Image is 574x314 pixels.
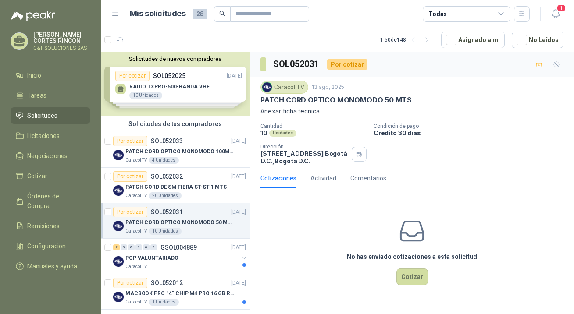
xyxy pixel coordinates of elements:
p: SOL052033 [151,138,183,144]
p: [PERSON_NAME] CORTES RINCON [33,32,90,44]
p: SOL052032 [151,173,183,180]
div: 1 Unidades [149,299,179,306]
p: MACBOOK PRO 14" CHIP M4 PRO 16 GB RAM 1TB [125,289,235,298]
div: Todas [428,9,447,19]
p: 13 ago, 2025 [312,83,344,92]
a: Por cotizarSOL052032[DATE] Company LogoPATCH CORD DE SM FIBRA ST-ST 1 MTSCaracol TV20 Unidades [101,168,250,203]
a: Manuales y ayuda [11,258,90,275]
img: Company Logo [262,82,272,92]
p: PATCH CORD OPTICO MONOMODO 50 MTS [260,95,412,105]
a: Solicitudes [11,107,90,124]
img: Company Logo [113,292,124,302]
a: Remisiones [11,218,90,234]
a: Cotizar [11,168,90,184]
button: No Leídos [512,32,563,48]
span: Órdenes de Compra [27,191,82,211]
button: Cotizar [396,268,428,285]
p: Caracol TV [125,157,147,164]
p: Cantidad [260,123,367,129]
a: Órdenes de Compra [11,188,90,214]
a: Licitaciones [11,127,90,144]
span: Cotizar [27,171,47,181]
div: Cotizaciones [260,173,296,183]
h3: SOL052031 [273,57,320,71]
p: SOL052031 [151,209,183,215]
h3: No has enviado cotizaciones a esta solicitud [347,252,477,261]
img: Company Logo [113,221,124,231]
p: Caracol TV [125,228,147,235]
button: Solicitudes de nuevos compradores [104,56,246,62]
p: PATCH CORD DE SM FIBRA ST-ST 1 MTS [125,183,227,191]
p: POP VALUNTARIADO [125,254,178,262]
a: Configuración [11,238,90,254]
a: Por cotizarSOL052031[DATE] Company LogoPATCH CORD OPTICO MONOMODO 50 MTSCaracol TV10 Unidades [101,203,250,239]
h1: Mis solicitudes [130,7,186,20]
p: [DATE] [231,208,246,216]
div: 0 [143,244,150,250]
div: 0 [135,244,142,250]
span: Manuales y ayuda [27,261,77,271]
div: Por cotizar [113,171,147,182]
button: Asignado a mi [441,32,505,48]
img: Company Logo [113,256,124,267]
img: Logo peakr [11,11,55,21]
span: Inicio [27,71,41,80]
a: Tareas [11,87,90,104]
span: Configuración [27,241,66,251]
span: Remisiones [27,221,60,231]
p: Condición de pago [374,123,570,129]
p: SOL052012 [151,280,183,286]
div: Solicitudes de tus compradores [101,116,250,132]
span: search [219,11,225,17]
span: Licitaciones [27,131,60,141]
div: 0 [128,244,135,250]
div: 0 [121,244,127,250]
a: Por cotizarSOL052012[DATE] Company LogoMACBOOK PRO 14" CHIP M4 PRO 16 GB RAM 1TBCaracol TV1 Unidades [101,274,250,310]
span: Tareas [27,91,46,100]
div: 20 Unidades [149,192,182,199]
p: [DATE] [231,173,246,181]
img: Company Logo [113,185,124,196]
a: Negociaciones [11,148,90,164]
span: Solicitudes [27,111,57,120]
div: Por cotizar [327,59,367,70]
span: 1 [556,4,566,12]
a: Inicio [11,67,90,84]
p: Dirección [260,144,348,150]
div: 10 Unidades [149,228,182,235]
div: Caracol TV [260,81,308,94]
div: 4 Unidades [149,157,179,164]
p: Anexar ficha técnica [260,106,563,116]
p: PATCH CORD OPTICO MONOMODO 50 MTS [125,219,235,227]
span: Negociaciones [27,151,68,161]
p: Caracol TV [125,299,147,306]
p: C&T SOLUCIONES SAS [33,46,90,51]
div: Actividad [310,173,336,183]
div: Por cotizar [113,278,147,288]
div: 1 - 50 de 148 [380,33,434,47]
p: [STREET_ADDRESS] Bogotá D.C. , Bogotá D.C. [260,150,348,165]
p: [DATE] [231,279,246,287]
span: 28 [193,9,207,19]
p: PATCH CORD OPTICO MONOMODO 100MTS [125,148,235,156]
a: 2 0 0 0 0 0 GSOL004889[DATE] Company LogoPOP VALUNTARIADOCaracol TV [113,242,248,270]
button: 1 [548,6,563,22]
div: Por cotizar [113,136,147,146]
p: 10 [260,129,267,137]
div: Solicitudes de nuevos compradoresPor cotizarSOL052025[DATE] RADIO TXPRO-500-BANDA VHF10 UnidadesP... [101,52,250,116]
img: Company Logo [113,150,124,160]
div: 2 [113,244,120,250]
div: Unidades [269,130,296,137]
p: Caracol TV [125,192,147,199]
p: [DATE] [231,243,246,252]
div: Por cotizar [113,207,147,217]
p: Crédito 30 días [374,129,570,137]
div: 0 [150,244,157,250]
div: Comentarios [350,173,386,183]
p: [DATE] [231,137,246,145]
a: Por cotizarSOL052033[DATE] Company LogoPATCH CORD OPTICO MONOMODO 100MTSCaracol TV4 Unidades [101,132,250,168]
p: GSOL004889 [160,244,197,250]
p: Caracol TV [125,263,147,270]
